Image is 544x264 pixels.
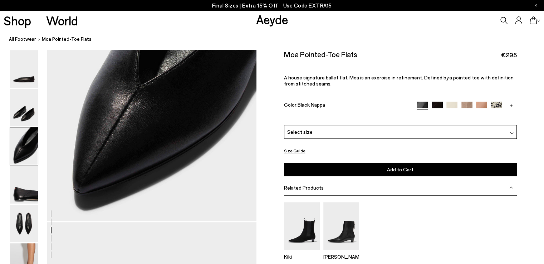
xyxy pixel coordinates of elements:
[387,166,413,172] span: Add to Cart
[4,14,31,27] a: Shop
[284,102,410,110] div: Color:
[323,202,359,250] img: Harriet Pointed Ankle Boots
[283,2,332,9] span: Navigate to /collections/ss25-final-sizes
[10,205,38,242] img: Moa Pointed-Toe Flats - Image 5
[46,14,78,27] a: World
[42,36,92,43] span: Moa Pointed-Toe Flats
[537,19,540,23] span: 0
[284,146,305,155] button: Size Guide
[298,102,325,108] span: Black Nappa
[506,102,517,108] a: +
[530,16,537,24] a: 0
[10,89,38,126] img: Moa Pointed-Toe Flats - Image 2
[212,1,332,10] p: Final Sizes | Extra 15% Off
[501,50,517,59] span: €295
[284,74,514,87] span: A house signature ballet flat, Moa is an exercise in refinement. Defined by a pointed toe with de...
[284,202,320,250] img: Kiki Suede Chelsea Boots
[510,131,514,135] img: svg%3E
[10,166,38,204] img: Moa Pointed-Toe Flats - Image 4
[10,50,38,88] img: Moa Pointed-Toe Flats - Image 1
[9,30,544,50] nav: breadcrumb
[323,254,359,260] p: [PERSON_NAME]
[10,127,38,165] img: Moa Pointed-Toe Flats - Image 3
[323,245,359,260] a: Harriet Pointed Ankle Boots [PERSON_NAME]
[256,12,288,27] a: Aeyde
[284,245,320,260] a: Kiki Suede Chelsea Boots Kiki
[509,186,513,189] img: svg%3E
[284,163,517,176] button: Add to Cart
[284,185,324,191] span: Related Products
[284,254,320,260] p: Kiki
[284,50,357,59] h2: Moa Pointed-Toe Flats
[287,128,313,136] span: Select size
[9,36,36,43] a: All Footwear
